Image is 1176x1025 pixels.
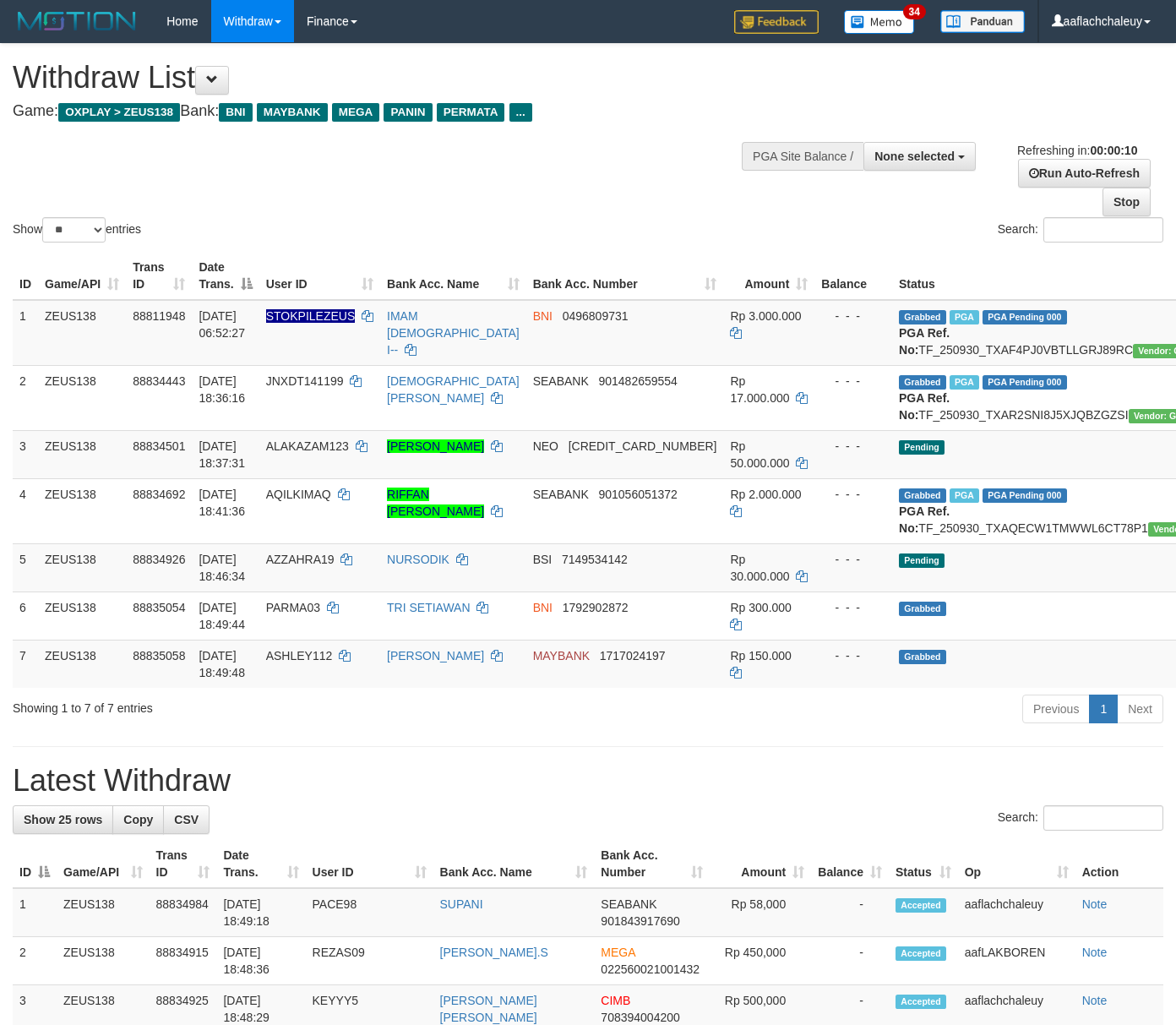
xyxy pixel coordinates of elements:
[1082,994,1108,1007] a: Note
[903,4,926,19] span: 34
[958,888,1075,937] td: aaflachchaleuy
[13,888,57,937] td: 1
[730,488,801,501] span: Rp 2.000.000
[899,326,950,357] b: PGA Ref. No:
[38,252,126,300] th: Game/API: activate to sort column ascending
[899,650,946,664] span: Grabbed
[123,813,153,826] span: Copy
[533,601,553,614] span: BNI
[266,309,356,323] span: Nama rekening ada tanda titik/strip, harap diedit
[57,888,150,937] td: ZEUS138
[13,640,38,688] td: 7
[899,504,950,535] b: PGA Ref. No:
[742,142,863,171] div: PGA Site Balance /
[998,805,1163,831] label: Search:
[899,440,945,455] span: Pending
[13,805,113,834] a: Show 25 rows
[38,430,126,478] td: ZEUS138
[266,649,333,662] span: ASHLEY112
[983,310,1067,324] span: PGA Pending
[562,553,628,566] span: Copy 7149534142 to clipboard
[814,252,892,300] th: Balance
[533,488,589,501] span: SEABANK
[38,592,126,640] td: ZEUS138
[899,391,950,422] b: PGA Ref. No:
[13,592,38,640] td: 6
[219,103,252,122] span: BNI
[150,840,217,888] th: Trans ID: activate to sort column ascending
[387,309,520,357] a: IMAM [DEMOGRAPHIC_DATA] I--
[58,103,180,122] span: OXPLAY > ZEUS138
[259,252,380,300] th: User ID: activate to sort column ascending
[896,898,946,913] span: Accepted
[563,601,629,614] span: Copy 1792902872 to clipboard
[1018,159,1151,188] a: Run Auto-Refresh
[1043,217,1163,243] input: Search:
[821,551,885,568] div: - - -
[730,309,801,323] span: Rp 3.000.000
[13,365,38,430] td: 2
[306,888,433,937] td: PACE98
[13,252,38,300] th: ID
[1089,695,1118,723] a: 1
[13,937,57,985] td: 2
[387,488,484,518] a: RIFFAN [PERSON_NAME]
[710,840,812,888] th: Amount: activate to sort column ascending
[533,553,553,566] span: BSI
[13,840,57,888] th: ID: activate to sort column descending
[38,478,126,543] td: ZEUS138
[24,813,102,826] span: Show 25 rows
[38,365,126,430] td: ZEUS138
[387,649,484,662] a: [PERSON_NAME]
[38,640,126,688] td: ZEUS138
[601,962,700,976] span: Copy 022560021001432 to clipboard
[1102,188,1151,216] a: Stop
[199,309,245,340] span: [DATE] 06:52:27
[133,374,185,388] span: 88834443
[1043,805,1163,831] input: Search:
[133,601,185,614] span: 88835054
[874,150,955,163] span: None selected
[13,300,38,366] td: 1
[896,995,946,1009] span: Accepted
[863,142,976,171] button: None selected
[440,994,537,1024] a: [PERSON_NAME] [PERSON_NAME]
[730,553,789,583] span: Rp 30.000.000
[199,553,245,583] span: [DATE] 18:46:34
[13,764,1163,798] h1: Latest Withdraw
[601,914,679,928] span: Copy 901843917690 to clipboard
[958,937,1075,985] td: aafLAKBOREN
[811,937,889,985] td: -
[266,553,335,566] span: AZZAHRA19
[440,946,548,959] a: [PERSON_NAME].S
[1117,695,1163,723] a: Next
[1082,946,1108,959] a: Note
[387,553,449,566] a: NURSODIK
[940,10,1025,33] img: panduan.png
[563,309,629,323] span: Copy 0496809731 to clipboard
[133,439,185,453] span: 88834501
[42,217,106,243] select: Showentries
[998,217,1163,243] label: Search:
[730,601,791,614] span: Rp 300.000
[899,553,945,568] span: Pending
[598,374,677,388] span: Copy 901482659554 to clipboard
[13,478,38,543] td: 4
[437,103,505,122] span: PERMATA
[950,310,979,324] span: Marked by aafsreyleap
[133,309,185,323] span: 88811948
[266,601,320,614] span: PARMA03
[150,937,217,985] td: 88834915
[216,840,305,888] th: Date Trans.: activate to sort column ascending
[199,439,245,470] span: [DATE] 18:37:31
[150,888,217,937] td: 88834984
[526,252,724,300] th: Bank Acc. Number: activate to sort column ascending
[601,994,630,1007] span: CIMB
[1090,144,1137,157] strong: 00:00:10
[811,840,889,888] th: Balance: activate to sort column ascending
[38,543,126,592] td: ZEUS138
[734,10,819,34] img: Feedback.jpg
[983,375,1067,390] span: PGA Pending
[533,374,589,388] span: SEABANK
[306,840,433,888] th: User ID: activate to sort column ascending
